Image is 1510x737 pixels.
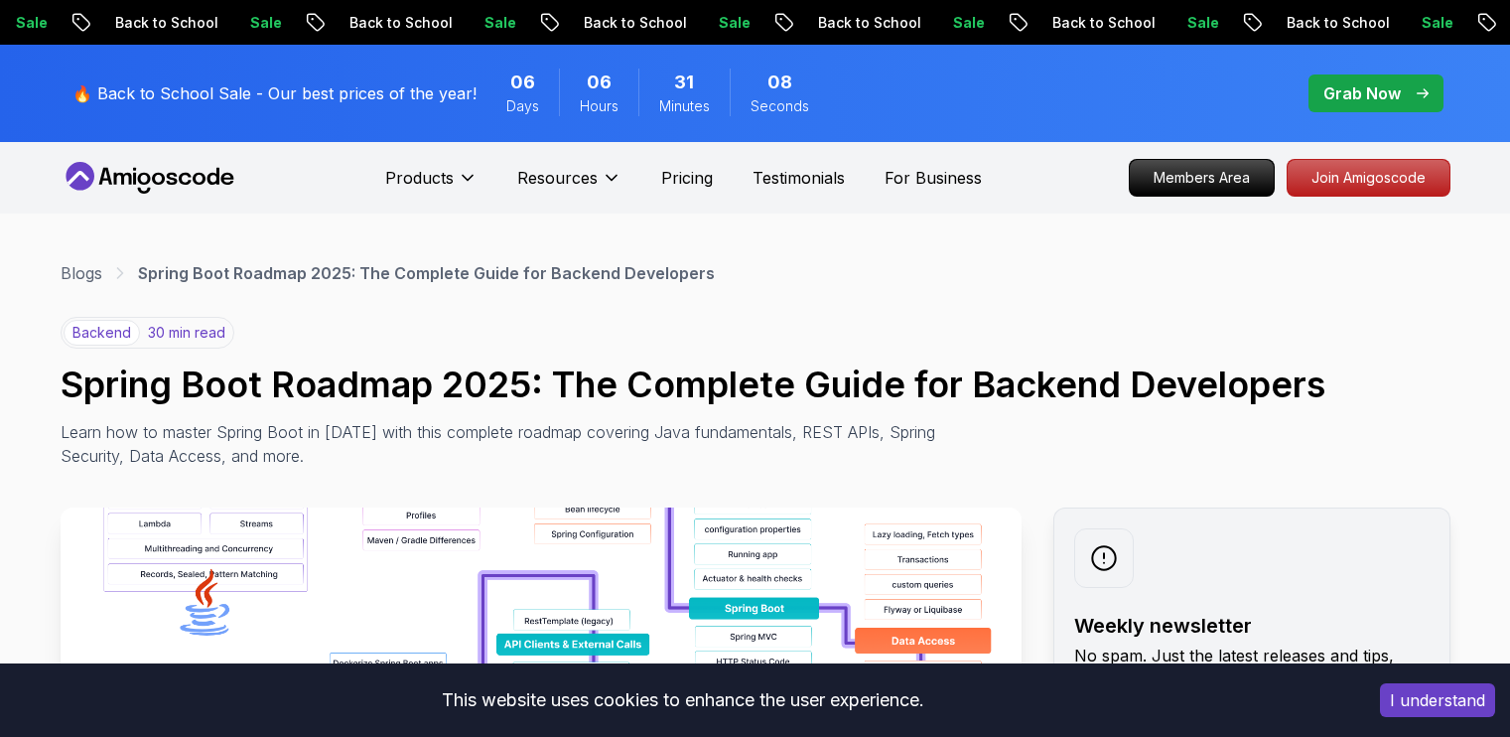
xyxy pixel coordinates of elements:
span: 31 Minutes [674,69,694,96]
p: Sale [1274,13,1337,33]
p: Back to School [1139,13,1274,33]
p: Resources [517,166,598,190]
p: Back to School [670,13,805,33]
button: Products [385,166,478,206]
p: backend [64,320,140,346]
span: 6 Days [510,69,535,96]
p: No spam. Just the latest releases and tips, interesting articles, and exclusive interviews in you... [1074,644,1430,715]
a: Members Area [1129,159,1275,197]
p: Products [385,166,454,190]
div: This website uses cookies to enhance the user experience. [15,678,1350,722]
p: Sale [337,13,400,33]
span: Hours [580,96,618,116]
h1: Spring Boot Roadmap 2025: The Complete Guide for Backend Developers [61,365,1450,404]
p: Sale [571,13,634,33]
p: 30 min read [148,323,225,343]
button: Accept cookies [1380,683,1495,717]
a: Pricing [661,166,713,190]
span: Minutes [659,96,710,116]
span: Days [506,96,539,116]
button: Resources [517,166,621,206]
p: Grab Now [1323,81,1401,105]
span: Seconds [751,96,809,116]
p: 🔥 Back to School Sale - Our best prices of the year! [72,81,477,105]
a: Testimonials [753,166,845,190]
p: Sale [1039,13,1103,33]
a: Blogs [61,261,102,285]
a: For Business [885,166,982,190]
p: Back to School [436,13,571,33]
p: Join Amigoscode [1288,160,1449,196]
p: Learn how to master Spring Boot in [DATE] with this complete roadmap covering Java fundamentals, ... [61,420,950,468]
p: Sale [805,13,869,33]
p: Back to School [1373,13,1508,33]
p: Spring Boot Roadmap 2025: The Complete Guide for Backend Developers [138,261,715,285]
p: Sale [102,13,166,33]
p: Back to School [904,13,1039,33]
p: Members Area [1130,160,1274,196]
a: Join Amigoscode [1287,159,1450,197]
span: 6 Hours [587,69,612,96]
p: Back to School [202,13,337,33]
h2: Weekly newsletter [1074,612,1430,640]
span: 8 Seconds [767,69,792,96]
